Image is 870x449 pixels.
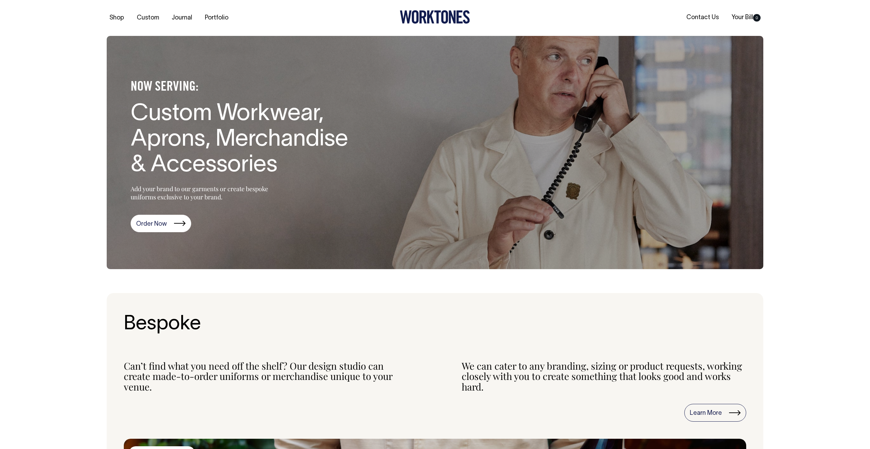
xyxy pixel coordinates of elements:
[131,185,285,201] p: Add your brand to our garments or create bespoke uniforms exclusive to your brand.
[753,14,761,22] span: 0
[684,12,722,23] a: Contact Us
[131,102,353,178] h1: Custom Workwear, Aprons, Merchandise & Accessories
[134,12,162,24] a: Custom
[124,361,408,392] div: Can’t find what you need off the shelf? Our design studio can create made-to-order uniforms or me...
[202,12,231,24] a: Portfolio
[169,12,195,24] a: Journal
[124,314,746,335] h2: Bespoke
[131,215,191,233] a: Order Now
[107,12,127,24] a: Shop
[729,12,763,23] a: Your Bill0
[684,404,746,422] a: Learn More
[462,361,746,392] div: We can cater to any branding, sizing or product requests, working closely with you to create some...
[131,79,353,95] h4: NOW SERVING:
